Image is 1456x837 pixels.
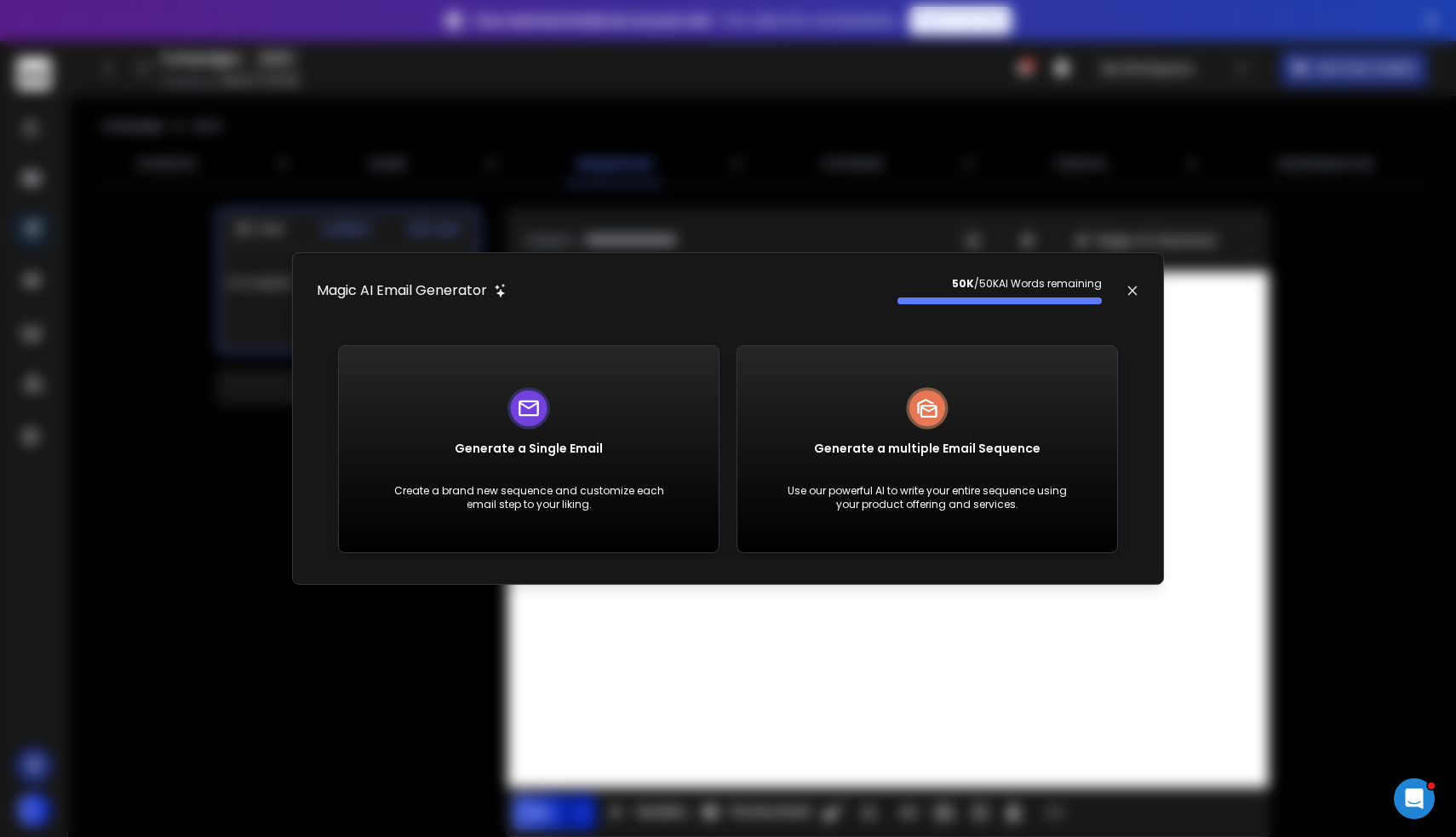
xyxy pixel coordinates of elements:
h1: Generate a multiple Email Sequence [814,440,1040,457]
img: logo [906,387,949,430]
p: / 50K AI Words remaining [897,277,1102,291]
h1: Magic AI Email Generator [317,280,487,301]
h1: Generate a Single Email [455,440,603,457]
p: Use our powerful AI to write your entire sequence using your product offering and services. [778,484,1076,511]
img: logo [507,387,550,430]
strong: 50K [952,276,974,291]
iframe: Intercom live chat [1394,778,1435,819]
p: Create a brand new sequence and customize each email step to your liking. [380,484,678,511]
